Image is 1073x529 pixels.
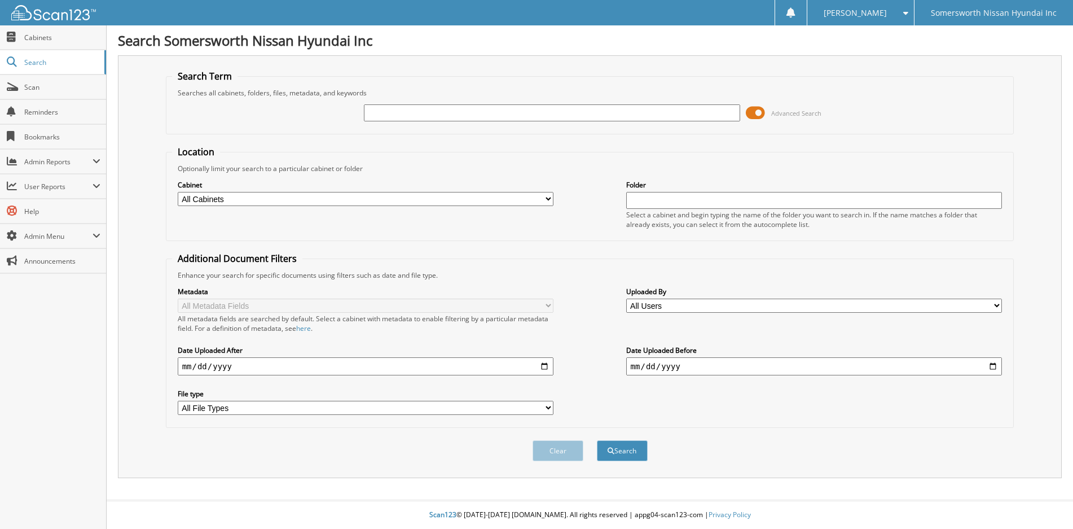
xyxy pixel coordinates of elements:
button: Search [597,440,648,461]
a: here [296,323,311,333]
span: Scan [24,82,100,92]
span: Admin Menu [24,231,93,241]
label: Date Uploaded Before [626,346,1002,355]
label: File type [178,389,554,399]
legend: Location [172,146,220,158]
span: Search [24,58,99,67]
span: Help [24,207,100,216]
label: Date Uploaded After [178,346,554,355]
input: start [178,357,554,375]
span: Advanced Search [771,109,821,117]
label: Uploaded By [626,287,1002,296]
div: Select a cabinet and begin typing the name of the folder you want to search in. If the name match... [626,210,1002,229]
legend: Search Term [172,70,238,82]
label: Folder [626,180,1002,190]
label: Cabinet [178,180,554,190]
legend: Additional Document Filters [172,252,302,265]
div: Enhance your search for specific documents using filters such as date and file type. [172,270,1008,280]
span: Scan123 [429,510,456,519]
button: Clear [533,440,583,461]
a: Privacy Policy [709,510,751,519]
span: Admin Reports [24,157,93,167]
label: Metadata [178,287,554,296]
span: [PERSON_NAME] [824,10,887,16]
span: Announcements [24,256,100,266]
input: end [626,357,1002,375]
span: User Reports [24,182,93,191]
img: scan123-logo-white.svg [11,5,96,20]
div: Searches all cabinets, folders, files, metadata, and keywords [172,88,1008,98]
span: Somersworth Nissan Hyundai Inc [931,10,1057,16]
h1: Search Somersworth Nissan Hyundai Inc [118,31,1062,50]
div: All metadata fields are searched by default. Select a cabinet with metadata to enable filtering b... [178,314,554,333]
div: © [DATE]-[DATE] [DOMAIN_NAME]. All rights reserved | appg04-scan123-com | [107,501,1073,529]
div: Optionally limit your search to a particular cabinet or folder [172,164,1008,173]
span: Bookmarks [24,132,100,142]
span: Cabinets [24,33,100,42]
span: Reminders [24,107,100,117]
iframe: Chat Widget [1017,475,1073,529]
